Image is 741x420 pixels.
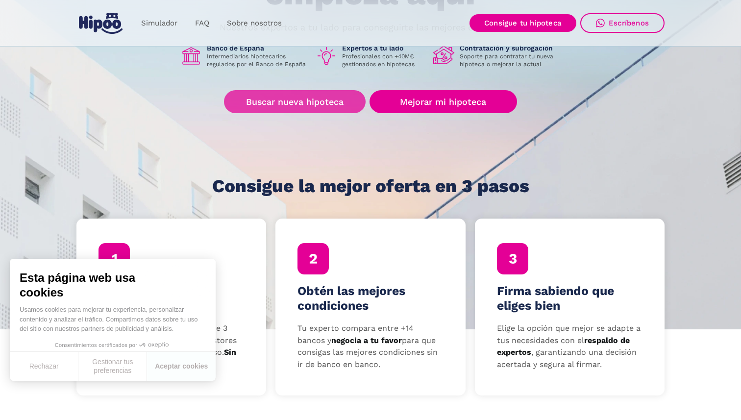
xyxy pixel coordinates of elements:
[460,44,561,52] h1: Contratación y subrogación
[132,14,186,33] a: Simulador
[609,19,649,27] div: Escríbenos
[218,14,291,33] a: Sobre nosotros
[497,284,643,313] h4: Firma sabiendo que eliges bien
[469,14,576,32] a: Consigue tu hipoteca
[76,9,124,38] a: home
[207,44,308,52] h1: Banco de España
[342,52,425,68] p: Profesionales con +40M€ gestionados en hipotecas
[580,13,665,33] a: Escríbenos
[186,14,218,33] a: FAQ
[497,322,643,371] p: Elige la opción que mejor se adapte a tus necesidades con el , garantizando una decisión acertada...
[297,284,444,313] h4: Obtén las mejores condiciones
[224,90,366,113] a: Buscar nueva hipoteca
[212,176,529,196] h1: Consigue la mejor oferta en 3 pasos
[331,336,402,345] strong: negocia a tu favor
[370,90,517,113] a: Mejorar mi hipoteca
[460,52,561,68] p: Soporte para contratar tu nueva hipoteca o mejorar la actual
[297,322,444,371] p: Tu experto compara entre +14 bancos y para que consigas las mejores condiciones sin ir de banco e...
[207,52,308,68] p: Intermediarios hipotecarios regulados por el Banco de España
[342,44,425,52] h1: Expertos a tu lado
